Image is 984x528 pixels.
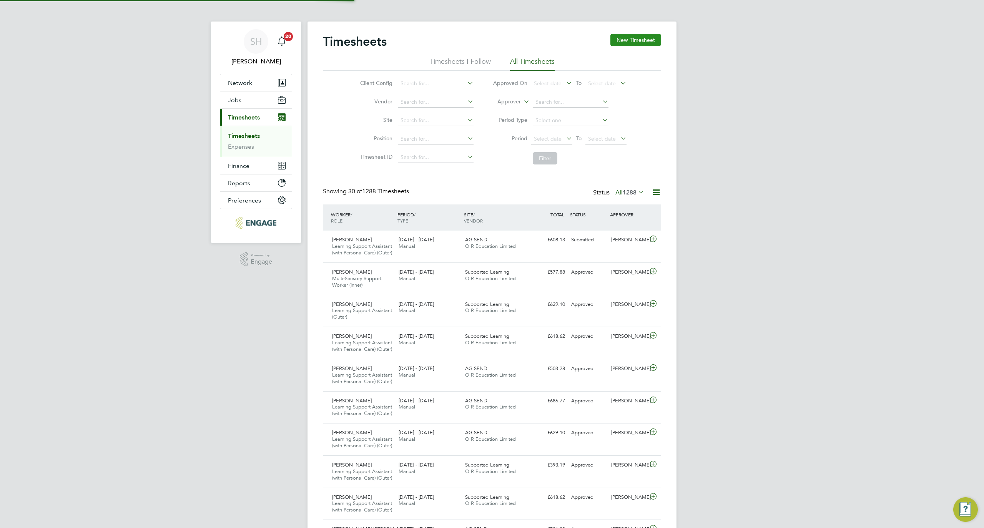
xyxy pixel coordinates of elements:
[465,243,516,249] span: O R Education Limited
[399,243,415,249] span: Manual
[399,307,415,314] span: Manual
[332,269,372,275] span: [PERSON_NAME]
[332,333,372,339] span: [PERSON_NAME]
[528,427,568,439] div: £629.10
[568,330,608,343] div: Approved
[323,34,387,49] h2: Timesheets
[493,80,527,86] label: Approved On
[534,80,562,87] span: Select date
[465,468,516,475] span: O R Education Limited
[465,333,509,339] span: Supported Learning
[332,462,372,468] span: [PERSON_NAME]
[399,333,434,339] span: [DATE] - [DATE]
[332,494,372,500] span: [PERSON_NAME]
[528,395,568,407] div: £686.77
[399,301,434,307] span: [DATE] - [DATE]
[399,429,434,436] span: [DATE] - [DATE]
[465,403,516,410] span: O R Education Limited
[332,339,392,352] span: Learning Support Assistant (with Personal Care) (Outer)
[462,208,529,227] div: SITE
[528,298,568,311] div: £629.10
[358,116,392,123] label: Site
[510,57,555,71] li: All Timesheets
[608,459,648,472] div: [PERSON_NAME]
[465,307,516,314] span: O R Education Limited
[568,459,608,472] div: Approved
[465,301,509,307] span: Supported Learning
[568,427,608,439] div: Approved
[332,436,392,449] span: Learning Support Assistant (with Personal Care) (Outer)
[465,500,516,506] span: O R Education Limited
[588,80,616,87] span: Select date
[332,275,381,288] span: Multi-Sensory Support Worker (Inner)
[220,91,292,108] button: Jobs
[228,132,260,139] a: Timesheets
[608,298,648,311] div: [PERSON_NAME]
[574,78,584,88] span: To
[465,397,487,404] span: AG SEND
[493,116,527,123] label: Period Type
[358,80,392,86] label: Client Config
[608,266,648,279] div: [PERSON_NAME]
[358,135,392,142] label: Position
[953,497,978,522] button: Engage Resource Center
[608,362,648,375] div: [PERSON_NAME]
[399,397,434,404] span: [DATE] - [DATE]
[465,372,516,378] span: O R Education Limited
[274,29,289,54] a: 20
[608,427,648,439] div: [PERSON_NAME]
[323,188,411,196] div: Showing
[351,211,352,218] span: /
[568,208,608,221] div: STATUS
[533,115,608,126] input: Select one
[332,301,372,307] span: [PERSON_NAME]
[465,436,516,442] span: O R Education Limited
[465,494,509,500] span: Supported Learning
[220,29,292,66] a: SH[PERSON_NAME]
[493,135,527,142] label: Period
[465,339,516,346] span: O R Education Limited
[528,459,568,472] div: £393.19
[414,211,416,218] span: /
[228,197,261,204] span: Preferences
[593,188,646,198] div: Status
[220,217,292,229] a: Go to home page
[332,236,372,243] span: [PERSON_NAME]
[332,365,372,372] span: [PERSON_NAME]
[528,266,568,279] div: £577.88
[348,188,362,195] span: 30 of
[608,491,648,504] div: [PERSON_NAME]
[251,252,272,259] span: Powered by
[528,234,568,246] div: £608.13
[533,97,608,108] input: Search for...
[220,174,292,191] button: Reports
[486,98,521,106] label: Approver
[236,217,276,229] img: axcis-logo-retina.png
[211,22,301,243] nav: Main navigation
[358,153,392,160] label: Timesheet ID
[550,211,564,218] span: TOTAL
[332,500,392,513] span: Learning Support Assistant (with Personal Care) (Outer)
[465,236,487,243] span: AG SEND
[399,269,434,275] span: [DATE] - [DATE]
[568,362,608,375] div: Approved
[332,307,392,320] span: Learning Support Assistant (Outer)
[399,339,415,346] span: Manual
[399,275,415,282] span: Manual
[608,208,648,221] div: APPROVER
[399,436,415,442] span: Manual
[332,468,392,481] span: Learning Support Assistant (with Personal Care) (Outer)
[332,403,392,417] span: Learning Support Assistant (with Personal Care) (Outer)
[610,34,661,46] button: New Timesheet
[329,208,396,227] div: WORKER
[574,133,584,143] span: To
[398,78,474,89] input: Search for...
[228,162,249,169] span: Finance
[220,74,292,91] button: Network
[398,152,474,163] input: Search for...
[358,98,392,105] label: Vendor
[228,179,250,187] span: Reports
[615,189,644,196] label: All
[465,275,516,282] span: O R Education Limited
[398,97,474,108] input: Search for...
